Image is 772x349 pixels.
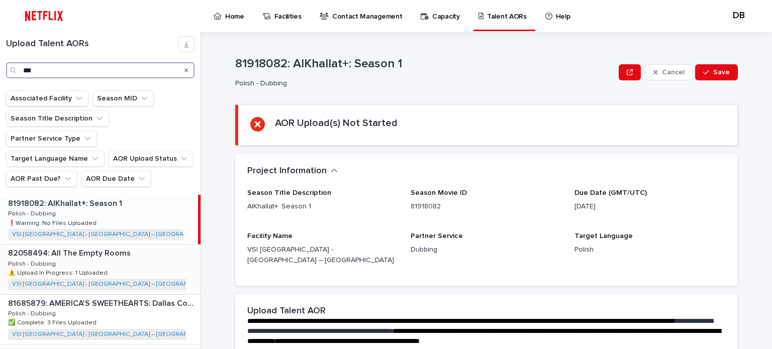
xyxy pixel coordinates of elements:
button: Partner Service Type [6,131,97,147]
a: VSI [GEOGRAPHIC_DATA] - [GEOGRAPHIC_DATA] – [GEOGRAPHIC_DATA] [12,281,217,288]
button: AOR Past Due? [6,171,77,187]
p: ❗️Warning: No Files Uploaded [8,218,99,227]
button: Target Language Name [6,151,105,167]
p: 81918082: AlKhallat+: Season 1 [235,57,615,71]
span: Cancel [662,69,685,76]
p: Dubbing [411,245,562,255]
p: 81918082 [411,201,562,212]
p: Polish - Dubbing [235,79,611,88]
button: Cancel [645,64,693,80]
p: Polish [574,245,726,255]
span: Partner Service [411,232,463,240]
button: Project Information [247,166,338,177]
span: Season Title Description [247,189,331,196]
p: AlKhallat+: Season 1 [247,201,399,212]
span: Facility Name [247,232,293,240]
button: Season Title Description [6,110,109,127]
button: Associated Facility [6,90,88,106]
span: Save [713,69,730,76]
a: VSI [GEOGRAPHIC_DATA] - [GEOGRAPHIC_DATA] – [GEOGRAPHIC_DATA] [12,331,217,338]
div: DB [731,8,747,24]
span: Target Language [574,232,633,240]
p: VSI [GEOGRAPHIC_DATA] - [GEOGRAPHIC_DATA] – [GEOGRAPHIC_DATA] [247,245,399,266]
p: 82058494: All The Empty Rooms [8,247,133,258]
img: ifQbXi3ZQGMSEF7WDB7W [20,6,68,26]
button: Season MID [92,90,154,106]
p: ✅ Complete: 3 Files Uploaded [8,317,99,326]
p: ⚠️ Upload In Progress: 1 Uploaded [8,268,110,277]
a: VSI [GEOGRAPHIC_DATA] - [GEOGRAPHIC_DATA] – [GEOGRAPHIC_DATA] [12,231,217,238]
button: AOR Upload Status [109,151,194,167]
h2: Project Information [247,166,327,177]
p: 81918082: AlKhallat+: Season 1 [8,197,124,208]
h1: Upload Talent AORs [6,39,178,50]
h2: Upload Talent AOR [247,306,326,317]
input: Search [6,62,195,78]
span: Season Movie ID [411,189,467,196]
p: Polish - Dubbing [8,259,58,268]
p: Polish - Dubbing [8,208,58,217]
p: 81685879: AMERICA'S SWEETHEARTS: Dallas Cowboys Cheerleaders: Season 1 [8,297,199,308]
p: [DATE] [574,201,726,212]
h2: AOR Upload(s) Not Started [275,117,398,129]
button: Save [695,64,738,80]
span: Due Date (GMT/UTC) [574,189,647,196]
p: Polish - Dubbing [8,308,58,317]
button: AOR Due Date [81,171,151,187]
